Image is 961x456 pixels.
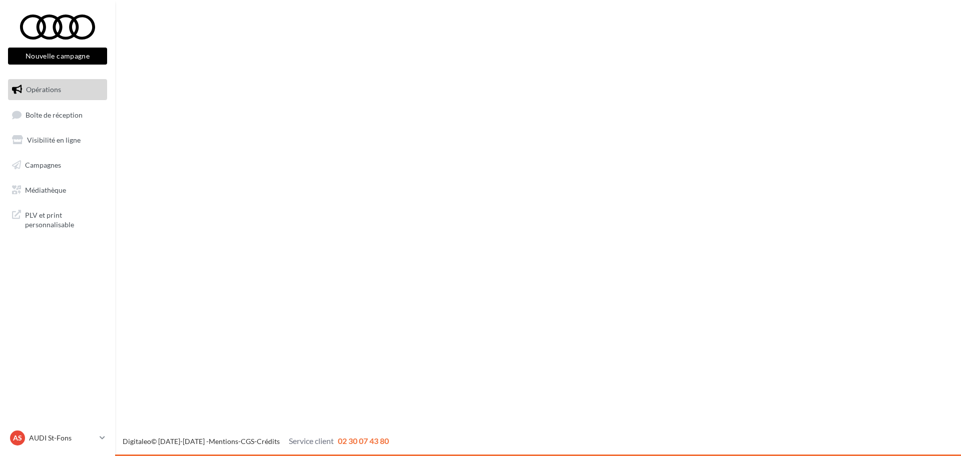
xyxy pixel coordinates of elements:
span: PLV et print personnalisable [25,208,103,230]
span: Service client [289,436,334,445]
a: Boîte de réception [6,104,109,126]
a: Opérations [6,79,109,100]
span: Boîte de réception [26,110,83,119]
span: Campagnes [25,161,61,169]
span: © [DATE]-[DATE] - - - [123,437,389,445]
a: CGS [241,437,254,445]
p: AUDI St-Fons [29,433,96,443]
a: PLV et print personnalisable [6,204,109,234]
a: Digitaleo [123,437,151,445]
a: Médiathèque [6,180,109,201]
a: AS AUDI St-Fons [8,428,107,447]
span: Visibilité en ligne [27,136,81,144]
a: Mentions [209,437,238,445]
a: Visibilité en ligne [6,130,109,151]
button: Nouvelle campagne [8,48,107,65]
span: Médiathèque [25,185,66,194]
a: Campagnes [6,155,109,176]
a: Crédits [257,437,280,445]
span: Opérations [26,85,61,94]
span: 02 30 07 43 80 [338,436,389,445]
span: AS [13,433,22,443]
